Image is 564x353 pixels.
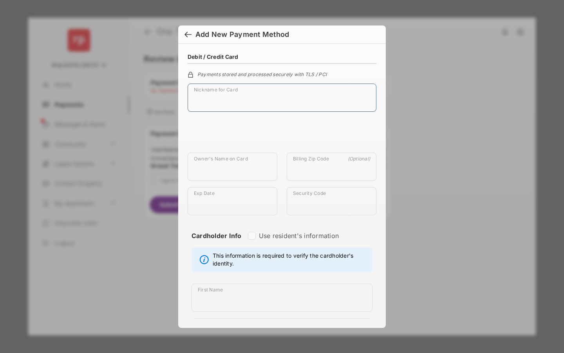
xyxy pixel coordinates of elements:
[188,118,376,153] iframe: Credit card field
[259,232,339,240] label: Use resident's information
[188,70,376,77] div: Payments stored and processed securely with TLS / PCI
[195,30,289,39] div: Add New Payment Method
[192,232,242,254] strong: Cardholder Info
[188,53,239,60] h4: Debit / Credit Card
[213,252,368,267] span: This information is required to verify the cardholder's identity.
